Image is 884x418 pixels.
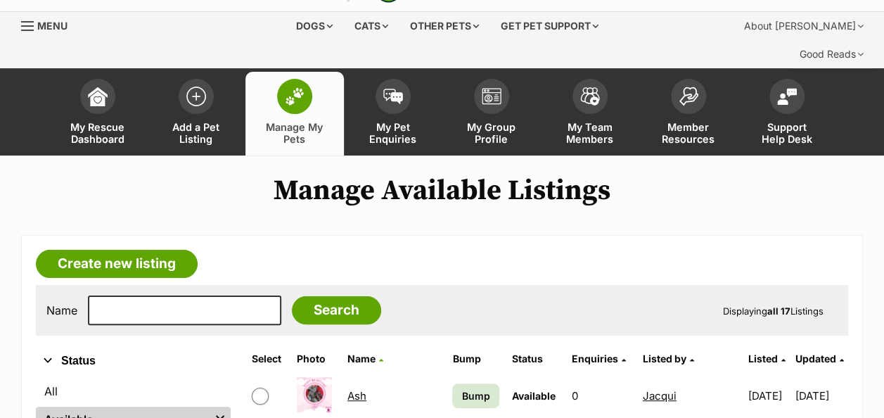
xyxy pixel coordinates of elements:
[748,353,785,365] a: Listed
[88,87,108,106] img: dashboard-icon-eb2f2d2d3e046f16d808141f083e7271f6b2e854fb5c12c21221c1fb7104beca.svg
[400,12,489,40] div: Other pets
[491,12,608,40] div: Get pet support
[447,348,505,370] th: Bump
[643,353,694,365] a: Listed by
[541,72,639,156] a: My Team Members
[165,121,228,145] span: Add a Pet Listing
[285,87,305,106] img: manage-my-pets-icon-02211641906a0b7f246fdf0571729dbe1e7629f14944591b6c1af311fb30b64b.svg
[482,88,501,105] img: group-profile-icon-3fa3cf56718a62981997c0bc7e787c4b2cf8bcc04b72c1350f741eb67cf2f40e.svg
[512,390,556,402] span: Available
[49,72,147,156] a: My Rescue Dashboard
[657,121,720,145] span: Member Resources
[36,250,198,278] a: Create new listing
[643,353,686,365] span: Listed by
[462,388,490,403] span: Bump
[442,72,541,156] a: My Group Profile
[36,379,231,404] a: All
[777,88,797,105] img: help-desk-icon-fdf02630f3aa405de69fd3d07c3f3aa587a6932b1a1747fa1d2bba05be0121f9.svg
[748,353,777,365] span: Listed
[639,72,738,156] a: Member Resources
[790,40,873,68] div: Good Reads
[460,121,523,145] span: My Group Profile
[344,72,442,156] a: My Pet Enquiries
[147,72,245,156] a: Add a Pet Listing
[347,353,383,365] a: Name
[795,353,836,365] span: Updated
[291,348,340,370] th: Photo
[347,389,366,403] a: Ash
[795,353,844,365] a: Updated
[21,12,77,37] a: Menu
[679,87,698,106] img: member-resources-icon-8e73f808a243e03378d46382f2149f9095a855e16c252ad45f914b54edf8863c.svg
[558,121,622,145] span: My Team Members
[186,87,206,106] img: add-pet-listing-icon-0afa8454b4691262ce3f59096e99ab1cd57d4a30225e0717b998d2c9b9846f56.svg
[580,87,600,106] img: team-members-icon-5396bd8760b3fe7c0b43da4ab00e1e3bb1a5d9ba89233759b79545d2d3fc5d0d.svg
[37,20,68,32] span: Menu
[572,353,626,365] a: Enquiries
[263,121,326,145] span: Manage My Pets
[723,305,824,317] span: Displaying Listings
[755,121,819,145] span: Support Help Desk
[36,352,231,370] button: Status
[347,353,376,365] span: Name
[292,296,381,324] input: Search
[643,389,677,403] a: Jacqui
[767,305,790,317] strong: all 17
[46,304,77,317] label: Name
[506,348,565,370] th: Status
[246,348,290,370] th: Select
[734,12,873,40] div: About [PERSON_NAME]
[66,121,129,145] span: My Rescue Dashboard
[383,89,403,104] img: pet-enquiries-icon-7e3ad2cf08bfb03b45e93fb7055b45f3efa6380592205ae92323e6603595dc1f.svg
[286,12,342,40] div: Dogs
[738,72,836,156] a: Support Help Desk
[572,353,618,365] span: translation missing: en.admin.listings.index.attributes.enquiries
[245,72,344,156] a: Manage My Pets
[345,12,398,40] div: Cats
[361,121,425,145] span: My Pet Enquiries
[452,384,499,408] a: Bump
